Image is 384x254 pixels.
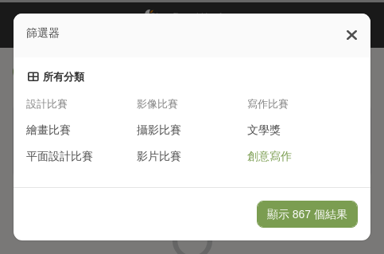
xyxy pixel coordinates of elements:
[247,150,292,164] span: 創意寫作
[137,97,247,121] div: 影像比賽
[137,123,181,138] span: 攝影比賽
[43,70,84,84] div: 所有分類
[26,97,137,121] div: 設計比賽
[247,97,358,121] div: 寫作比賽
[137,150,181,164] span: 影片比賽
[26,150,93,164] span: 平面設計比賽
[257,201,358,228] button: 顯示 867 個結果
[26,123,71,138] span: 繪畫比賽
[26,26,60,39] span: 篩選器
[247,123,281,138] span: 文學獎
